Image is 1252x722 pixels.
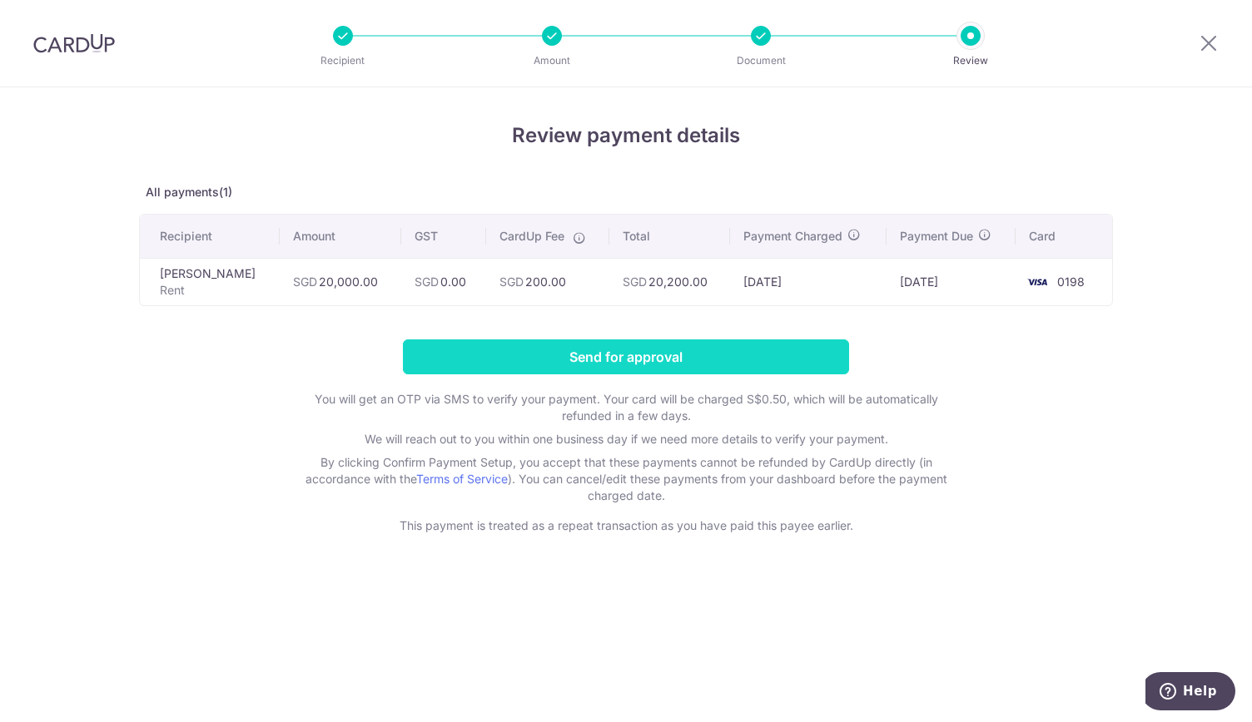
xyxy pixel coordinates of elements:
[293,391,959,424] p: You will get an OTP via SMS to verify your payment. Your card will be charged S$0.50, which will ...
[623,274,647,289] span: SGD
[1145,672,1235,714] iframe: Opens a widget where you can find more information
[280,258,401,305] td: 20,000.00
[415,274,439,289] span: SGD
[909,52,1032,69] p: Review
[293,274,317,289] span: SGD
[887,258,1015,305] td: [DATE]
[140,258,280,305] td: [PERSON_NAME]
[280,215,401,258] th: Amount
[33,33,115,53] img: CardUp
[499,228,564,245] span: CardUp Fee
[743,228,842,245] span: Payment Charged
[160,282,266,299] p: Rent
[1016,215,1112,258] th: Card
[1021,272,1054,292] img: <span class="translation_missing" title="translation missing: en.account_steps.new_confirm_form.b...
[486,258,609,305] td: 200.00
[699,52,822,69] p: Document
[139,184,1113,200] p: All payments(1)
[293,517,959,534] p: This payment is treated as a repeat transaction as you have paid this payee earlier.
[1057,274,1085,289] span: 0198
[900,228,973,245] span: Payment Due
[609,215,731,258] th: Total
[281,52,405,69] p: Recipient
[416,472,508,486] a: Terms of Service
[730,258,887,305] td: [DATE]
[490,52,614,69] p: Amount
[293,454,959,504] p: By clicking Confirm Payment Setup, you accept that these payments cannot be refunded by CardUp di...
[140,215,280,258] th: Recipient
[499,274,524,289] span: SGD
[403,339,849,374] input: Send for approval
[609,258,731,305] td: 20,200.00
[293,431,959,448] p: We will reach out to you within one business day if we need more details to verify your payment.
[401,215,486,258] th: GST
[401,258,486,305] td: 0.00
[139,121,1113,151] h4: Review payment details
